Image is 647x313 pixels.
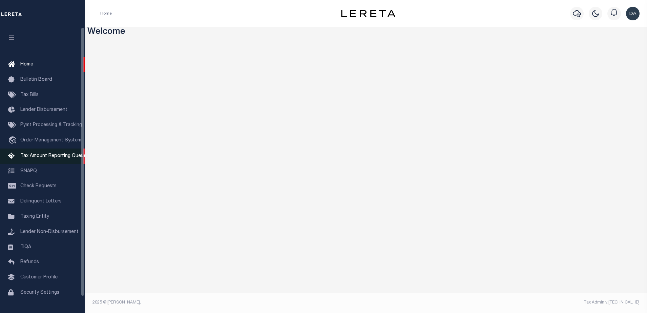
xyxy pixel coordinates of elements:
[87,299,366,306] div: 2025 © [PERSON_NAME].
[8,136,19,145] i: travel_explore
[371,299,640,306] div: Tax Admin v.[TECHNICAL_ID]
[20,77,52,82] span: Bulletin Board
[20,62,33,67] span: Home
[20,199,62,204] span: Delinquent Letters
[341,10,395,17] img: logo-dark.svg
[20,93,39,97] span: Tax Bills
[20,154,86,158] span: Tax Amount Reporting Queue
[20,244,31,249] span: TIQA
[20,260,39,265] span: Refunds
[626,7,640,20] img: svg+xml;base64,PHN2ZyB4bWxucz0iaHR0cDovL3d3dy53My5vcmcvMjAwMC9zdmciIHBvaW50ZXItZXZlbnRzPSJub25lIi...
[20,169,37,173] span: SNAPQ
[20,275,58,280] span: Customer Profile
[20,138,81,143] span: Order Management System
[20,107,67,112] span: Lender Disbursement
[20,214,49,219] span: Taxing Entity
[20,184,57,189] span: Check Requests
[87,27,645,38] h3: Welcome
[20,123,82,128] span: Pymt Processing & Tracking
[100,11,112,17] li: Home
[20,290,59,295] span: Security Settings
[20,230,79,234] span: Lender Non-Disbursement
